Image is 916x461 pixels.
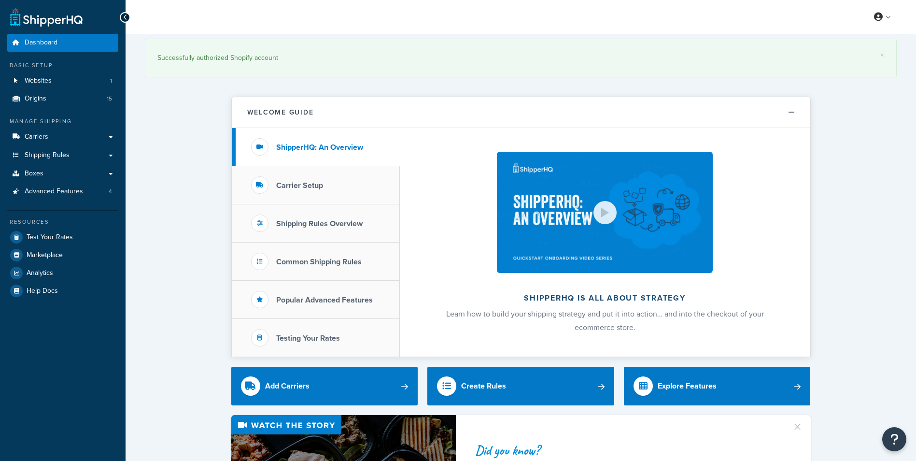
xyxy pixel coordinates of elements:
[25,39,57,47] span: Dashboard
[882,427,906,451] button: Open Resource Center
[27,287,58,295] span: Help Docs
[110,77,112,85] span: 1
[658,379,717,393] div: Explore Features
[880,51,884,59] a: ×
[7,165,118,183] a: Boxes
[232,97,810,128] button: Welcome Guide
[27,269,53,277] span: Analytics
[25,77,52,85] span: Websites
[7,218,118,226] div: Resources
[446,308,764,333] span: Learn how to build your shipping strategy and put it into action… and into the checkout of your e...
[427,367,614,405] a: Create Rules
[27,233,73,242] span: Test Your Rates
[7,117,118,126] div: Manage Shipping
[231,367,418,405] a: Add Carriers
[265,379,310,393] div: Add Carriers
[7,61,118,70] div: Basic Setup
[25,170,43,178] span: Boxes
[25,151,70,159] span: Shipping Rules
[7,128,118,146] a: Carriers
[7,90,118,108] a: Origins15
[276,143,363,152] h3: ShipperHQ: An Overview
[157,51,884,65] div: Successfully authorized Shopify account
[7,264,118,282] a: Analytics
[475,444,780,457] div: Did you know?
[25,95,46,103] span: Origins
[276,258,362,266] h3: Common Shipping Rules
[25,133,48,141] span: Carriers
[7,72,118,90] li: Websites
[7,246,118,264] a: Marketplace
[7,34,118,52] a: Dashboard
[109,187,112,196] span: 4
[7,90,118,108] li: Origins
[624,367,811,405] a: Explore Features
[7,72,118,90] a: Websites1
[497,152,712,273] img: ShipperHQ is all about strategy
[7,282,118,300] a: Help Docs
[425,294,785,303] h2: ShipperHQ is all about strategy
[27,251,63,259] span: Marketplace
[461,379,506,393] div: Create Rules
[7,183,118,201] a: Advanced Features4
[276,334,340,343] h3: Testing Your Rates
[7,146,118,164] a: Shipping Rules
[276,296,373,304] h3: Popular Advanced Features
[276,219,363,228] h3: Shipping Rules Overview
[276,181,323,190] h3: Carrier Setup
[7,183,118,201] li: Advanced Features
[7,229,118,246] a: Test Your Rates
[25,187,83,196] span: Advanced Features
[107,95,112,103] span: 15
[247,109,314,116] h2: Welcome Guide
